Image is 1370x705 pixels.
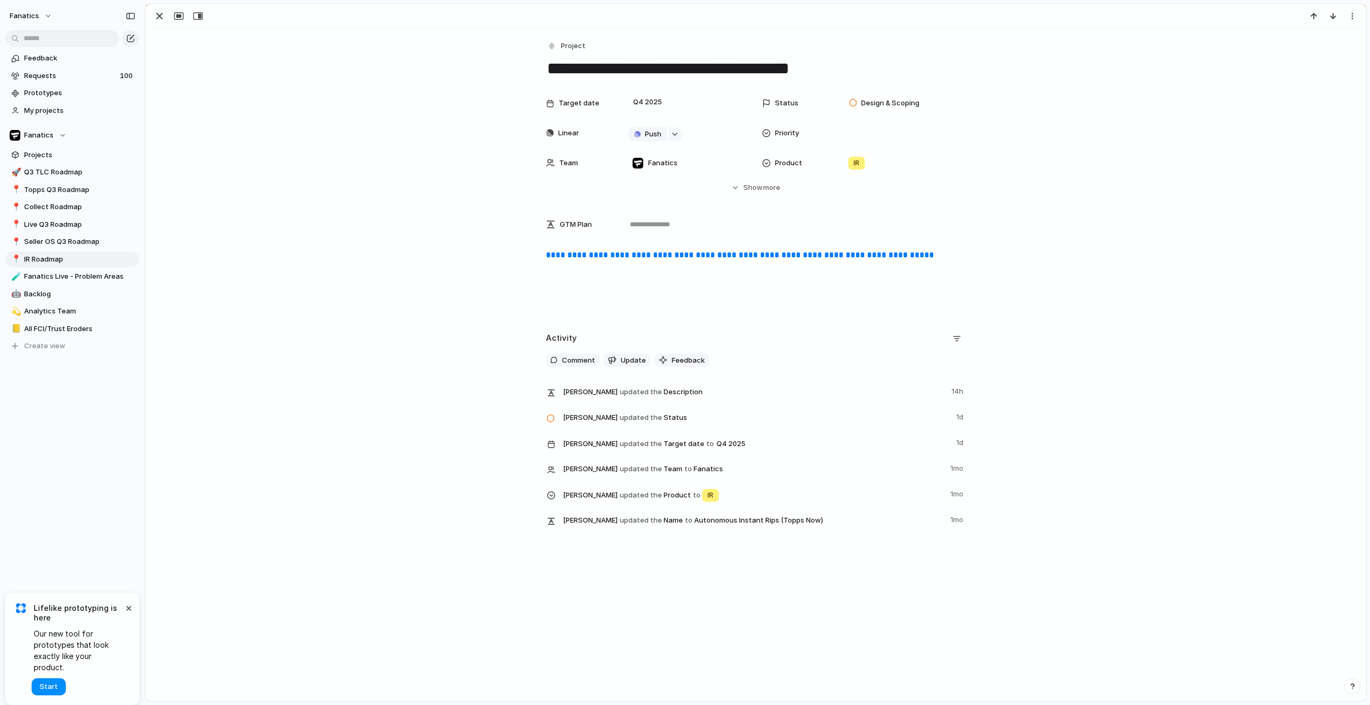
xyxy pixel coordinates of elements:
[24,324,135,334] span: All FCI/Trust Eroders
[5,147,139,163] a: Projects
[563,487,944,503] span: Product
[10,271,20,282] button: 🧪
[24,254,135,265] span: IR Roadmap
[24,185,135,195] span: Topps Q3 Roadmap
[562,355,595,366] span: Comment
[563,387,618,397] span: [PERSON_NAME]
[685,515,692,526] span: to
[5,85,139,101] a: Prototypes
[763,182,780,193] span: more
[5,321,139,337] a: 📒All FCI/Trust Eroders
[563,490,618,501] span: [PERSON_NAME]
[24,341,65,351] span: Create view
[24,130,54,141] span: Fanatics
[11,201,19,213] div: 📍
[5,269,139,285] a: 🧪Fanatics Live - Problem Areas
[32,678,66,695] button: Start
[11,183,19,196] div: 📍
[5,50,139,66] a: Feedback
[956,435,965,448] span: 1d
[563,384,945,399] span: Description
[621,355,646,366] span: Update
[24,167,135,178] span: Q3 TLC Roadmap
[645,129,661,140] span: Push
[950,512,965,525] span: 1mo
[11,236,19,248] div: 📍
[11,305,19,318] div: 💫
[743,182,763,193] span: Show
[5,7,58,25] button: fanatics
[952,384,965,397] span: 14h
[706,439,714,449] span: to
[10,306,20,317] button: 💫
[10,11,39,21] span: fanatics
[956,410,965,423] span: 1d
[563,464,618,474] span: [PERSON_NAME]
[10,219,20,230] button: 📍
[5,182,139,198] a: 📍Topps Q3 Roadmap
[648,158,678,168] span: Fanatics
[775,128,799,139] span: Priority
[558,128,579,139] span: Linear
[11,323,19,335] div: 📒
[563,461,944,476] span: Team
[10,254,20,265] button: 📍
[950,461,965,474] span: 1mo
[11,218,19,231] div: 📍
[775,98,798,109] span: Status
[24,271,135,282] span: Fanatics Live - Problem Areas
[620,387,662,397] span: updated the
[5,286,139,302] a: 🤖Backlog
[620,490,662,501] span: updated the
[5,338,139,354] button: Create view
[5,303,139,319] a: 💫Analytics Team
[24,71,117,81] span: Requests
[10,202,20,212] button: 📍
[24,306,135,317] span: Analytics Team
[11,288,19,300] div: 🤖
[122,601,135,614] button: Dismiss
[10,289,20,300] button: 🤖
[561,41,585,51] span: Project
[563,435,950,451] span: Target date
[559,158,578,168] span: Team
[563,515,618,526] span: [PERSON_NAME]
[10,324,20,334] button: 📒
[5,103,139,119] a: My projects
[563,512,944,527] span: Name Autonomous Instant Rips (Topps Now)
[620,464,662,474] span: updated the
[775,158,802,168] span: Product
[714,438,748,450] span: Q4 2025
[24,202,135,212] span: Collect Roadmap
[5,251,139,267] a: 📍IR Roadmap
[120,71,135,81] span: 100
[10,167,20,178] button: 🚀
[854,158,859,168] span: IR
[694,464,723,474] span: Fanatics
[546,178,965,197] button: Showmore
[684,464,692,474] span: to
[34,603,123,623] span: Lifelike prototyping is here
[11,166,19,179] div: 🚀
[5,164,139,180] a: 🚀Q3 TLC Roadmap
[11,271,19,283] div: 🧪
[563,439,618,449] span: [PERSON_NAME]
[11,253,19,265] div: 📍
[546,332,577,344] h2: Activity
[34,628,123,673] span: Our new tool for prototypes that look exactly like your product.
[563,412,618,423] span: [PERSON_NAME]
[10,185,20,195] button: 📍
[24,150,135,160] span: Projects
[950,487,965,500] span: 1mo
[5,217,139,233] div: 📍Live Q3 Roadmap
[559,98,599,109] span: Target date
[5,199,139,215] div: 📍Collect Roadmap
[654,354,709,367] button: Feedback
[10,236,20,247] button: 📍
[560,219,592,230] span: GTM Plan
[546,354,599,367] button: Comment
